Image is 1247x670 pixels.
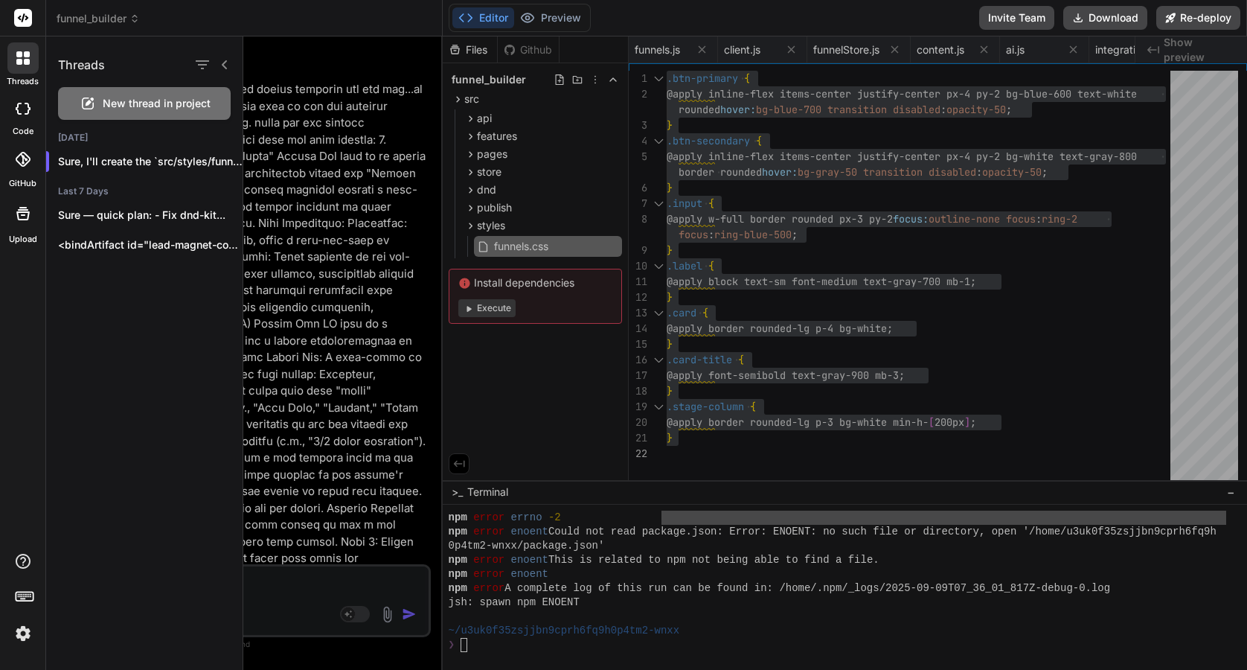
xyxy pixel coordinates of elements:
h1: Threads [58,56,105,74]
label: threads [7,75,39,88]
label: Upload [9,233,37,246]
button: Editor [452,7,514,28]
img: settings [10,621,36,646]
label: code [13,125,33,138]
p: Sure, I'll create the `src/styles/funnel... [58,154,243,169]
p: Sure — quick plan: - Fix dnd-kit... [58,208,243,223]
p: <bindArtifact id="lead-magnet-component-library" title="Lead Magnet Component Library"> <bindActi... [58,237,243,252]
button: Invite Team [979,6,1054,30]
button: Preview [514,7,587,28]
h2: Last 7 Days [46,185,243,197]
span: New thread in project [103,96,211,111]
span: funnel_builder [57,11,140,26]
label: GitHub [9,177,36,190]
button: Re-deploy [1156,6,1240,30]
button: Download [1063,6,1147,30]
h2: [DATE] [46,132,243,144]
